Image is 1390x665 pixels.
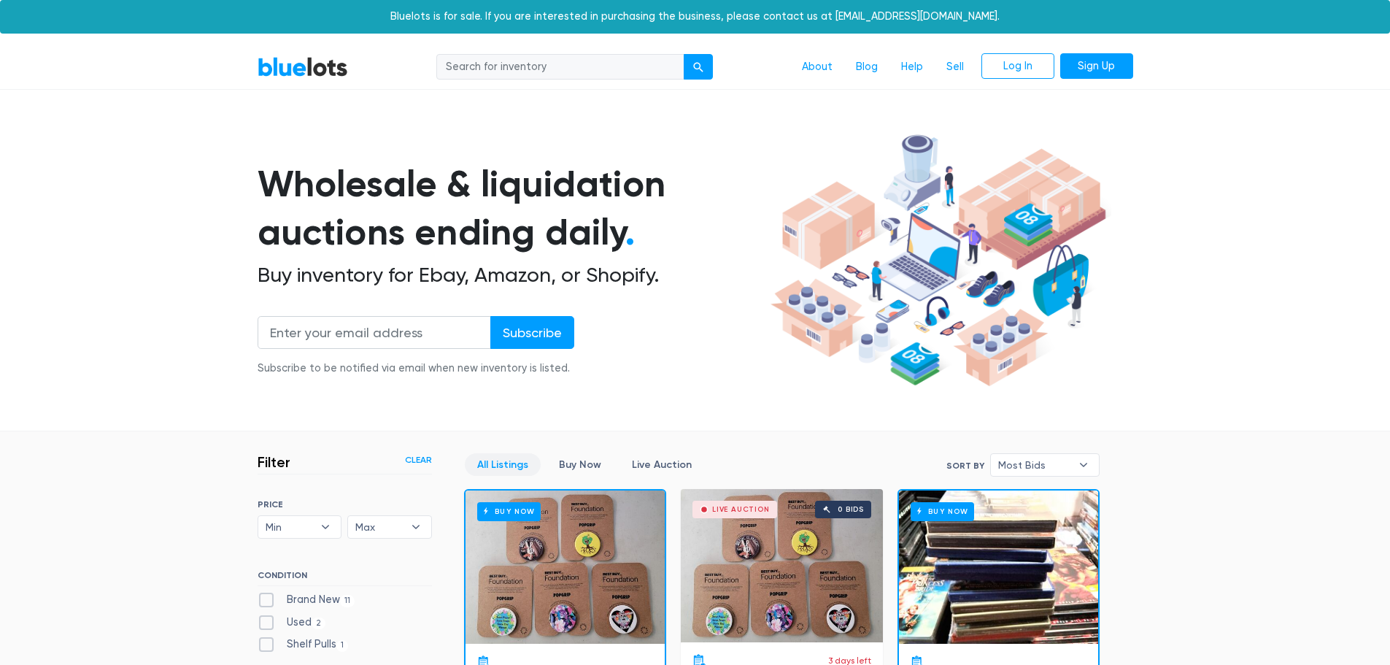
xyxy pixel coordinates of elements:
[838,506,864,513] div: 0 bids
[258,453,290,471] h3: Filter
[712,506,770,513] div: Live Auction
[765,128,1111,393] img: hero-ee84e7d0318cb26816c560f6b4441b76977f77a177738b4e94f68c95b2b83dbb.png
[355,516,404,538] span: Max
[310,516,341,538] b: ▾
[465,453,541,476] a: All Listings
[258,56,348,77] a: BlueLots
[911,502,974,520] h6: Buy Now
[490,316,574,349] input: Subscribe
[899,491,1098,644] a: Buy Now
[935,53,976,81] a: Sell
[340,595,355,607] span: 11
[258,499,432,510] h6: PRICE
[844,53,889,81] a: Blog
[681,489,883,642] a: Live Auction 0 bids
[258,637,349,653] label: Shelf Pulls
[266,516,314,538] span: Min
[258,592,355,608] label: Brand New
[258,160,765,257] h1: Wholesale & liquidation auctions ending daily
[258,316,491,349] input: Enter your email address
[1068,454,1099,476] b: ▾
[547,453,614,476] a: Buy Now
[889,53,935,81] a: Help
[401,516,431,538] b: ▾
[312,618,326,629] span: 2
[436,54,684,80] input: Search for inventory
[790,53,844,81] a: About
[1060,53,1133,80] a: Sign Up
[258,615,326,631] label: Used
[466,491,665,644] a: Buy Now
[619,453,704,476] a: Live Auction
[981,53,1054,80] a: Log In
[258,361,574,377] div: Subscribe to be notified via email when new inventory is listed.
[477,502,541,520] h6: Buy Now
[336,640,349,652] span: 1
[998,454,1071,476] span: Most Bids
[405,453,432,466] a: Clear
[258,263,765,288] h2: Buy inventory for Ebay, Amazon, or Shopify.
[625,210,635,254] span: .
[258,570,432,586] h6: CONDITION
[946,459,984,472] label: Sort By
